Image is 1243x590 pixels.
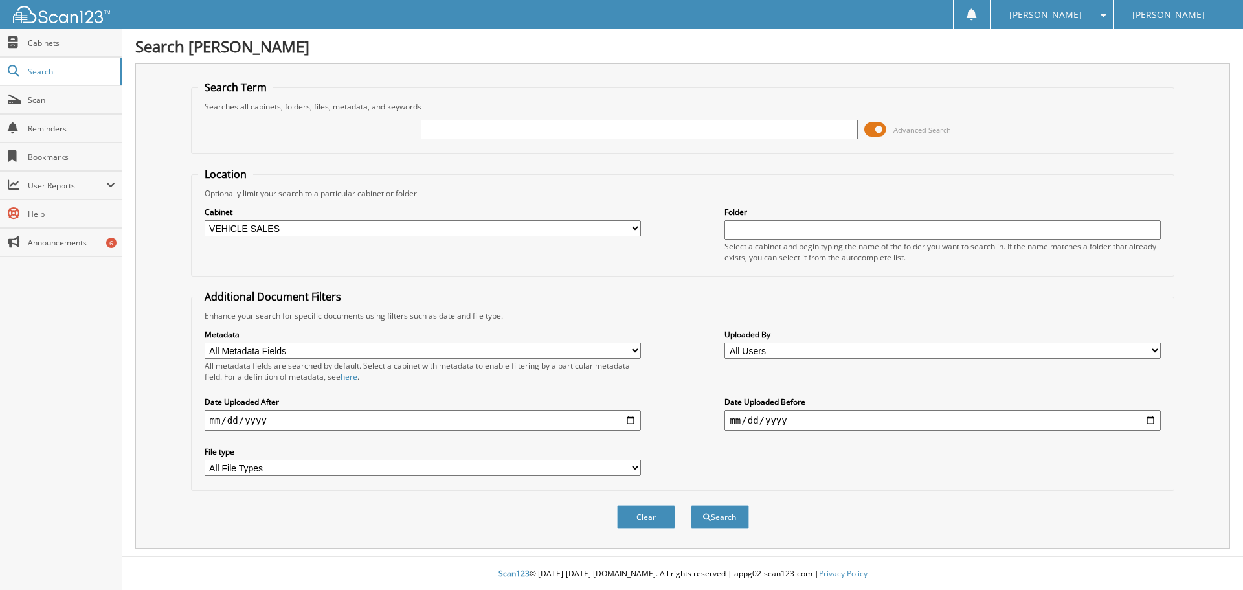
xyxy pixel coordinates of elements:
a: Privacy Policy [819,568,868,579]
span: Help [28,209,115,220]
input: start [205,410,641,431]
span: Reminders [28,123,115,134]
span: Search [28,66,113,77]
legend: Location [198,167,253,181]
div: Optionally limit your search to a particular cabinet or folder [198,188,1168,199]
legend: Additional Document Filters [198,289,348,304]
div: Searches all cabinets, folders, files, metadata, and keywords [198,101,1168,112]
label: Date Uploaded After [205,396,641,407]
iframe: Chat Widget [1178,528,1243,590]
div: All metadata fields are searched by default. Select a cabinet with metadata to enable filtering b... [205,360,641,382]
label: File type [205,446,641,457]
span: Scan [28,95,115,106]
button: Search [691,505,749,529]
span: Announcements [28,237,115,248]
button: Clear [617,505,675,529]
div: Enhance your search for specific documents using filters such as date and file type. [198,310,1168,321]
label: Date Uploaded Before [724,396,1161,407]
input: end [724,410,1161,431]
div: © [DATE]-[DATE] [DOMAIN_NAME]. All rights reserved | appg02-scan123-com | [122,558,1243,590]
span: [PERSON_NAME] [1009,11,1082,19]
span: Advanced Search [893,125,951,135]
span: Scan123 [498,568,530,579]
a: here [341,371,357,382]
div: 6 [106,238,117,248]
span: [PERSON_NAME] [1132,11,1205,19]
label: Cabinet [205,207,641,218]
label: Folder [724,207,1161,218]
legend: Search Term [198,80,273,95]
span: Bookmarks [28,152,115,163]
span: Cabinets [28,38,115,49]
span: User Reports [28,180,106,191]
label: Uploaded By [724,329,1161,340]
img: scan123-logo-white.svg [13,6,110,23]
label: Metadata [205,329,641,340]
div: Select a cabinet and begin typing the name of the folder you want to search in. If the name match... [724,241,1161,263]
h1: Search [PERSON_NAME] [135,36,1230,57]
